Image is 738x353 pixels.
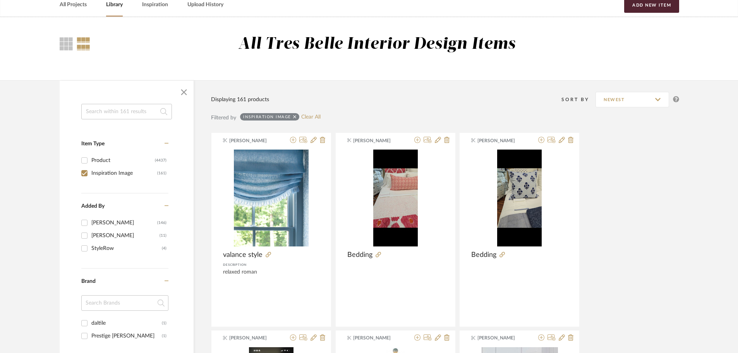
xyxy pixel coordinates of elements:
div: Product [91,154,155,167]
div: daltile [91,317,162,329]
input: Search Brands [81,295,168,311]
div: Inspiration Image [243,114,291,119]
div: (1) [162,317,166,329]
span: [PERSON_NAME] [477,137,526,144]
span: [PERSON_NAME] [229,334,278,341]
span: valance style [223,251,263,259]
div: (4437) [155,154,166,167]
button: Close [176,84,192,100]
span: [PERSON_NAME] [229,137,278,144]
img: Bedding [497,150,542,246]
div: Sort By [561,96,596,103]
div: Prestige [PERSON_NAME] [91,330,162,342]
div: Inspiration Image [91,167,157,179]
span: Bedding [471,251,496,259]
span: [PERSON_NAME] [353,334,402,341]
div: (146) [157,217,166,229]
span: [PERSON_NAME] [353,137,402,144]
div: relaxed roman [223,269,319,288]
div: [PERSON_NAME] [91,217,157,229]
div: Filtered by [211,114,236,122]
div: [PERSON_NAME] [91,229,160,242]
span: [PERSON_NAME] [477,334,526,341]
img: Bedding [373,150,418,246]
div: (4) [162,242,166,255]
a: Clear All [301,114,321,121]
span: Item Type [81,141,105,146]
div: Displaying 161 products [211,95,269,104]
div: (11) [160,229,166,242]
input: Search within 161 results [81,104,172,119]
div: (161) [157,167,166,179]
span: Bedding [347,251,372,259]
div: All Tres Belle Interior Design Items [238,34,515,54]
img: valance style [234,150,309,246]
div: StyleRow [91,242,162,255]
span: Added By [81,203,105,209]
div: (1) [162,330,166,342]
div: Description [223,261,319,269]
span: Brand [81,279,96,284]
